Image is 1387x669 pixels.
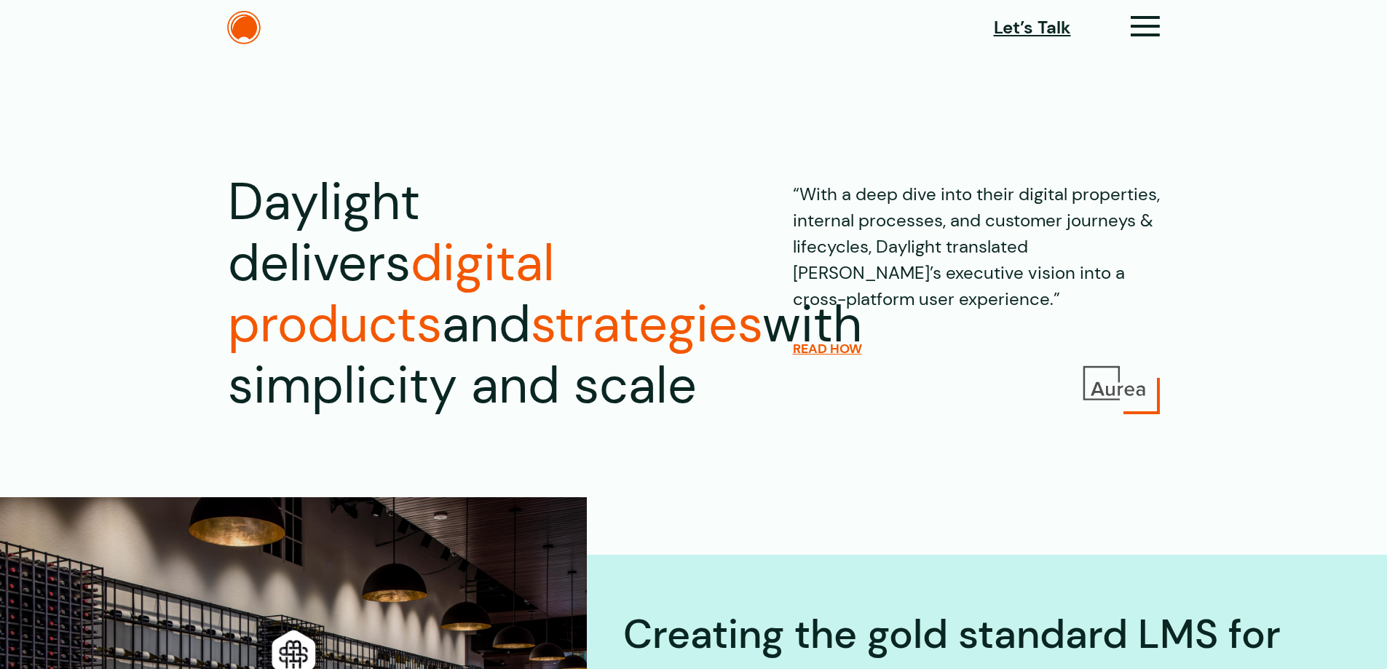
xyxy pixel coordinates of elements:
[228,172,697,416] h1: Daylight delivers and with simplicity and scale
[228,230,555,357] span: digital products
[994,15,1071,41] a: Let’s Talk
[1080,363,1149,403] img: Aurea Logo
[793,172,1160,312] p: “With a deep dive into their digital properties, internal processes, and customer journeys & life...
[531,291,762,357] span: strategies
[227,11,261,44] img: The Daylight Studio Logo
[793,341,862,357] a: READ HOW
